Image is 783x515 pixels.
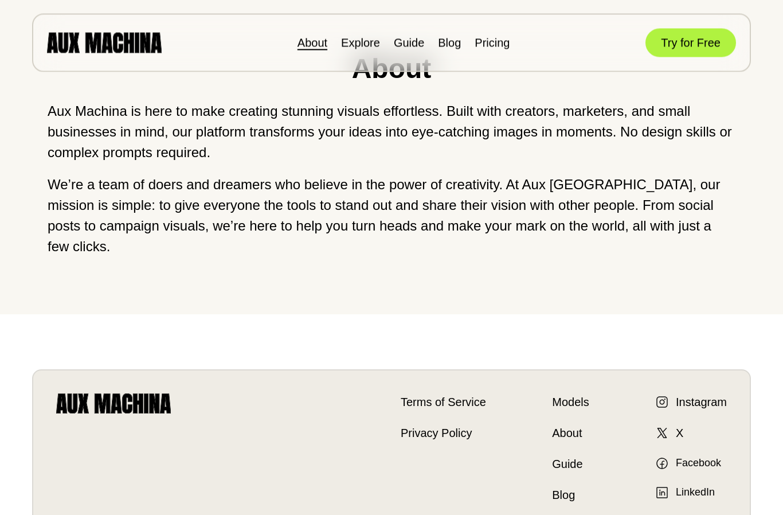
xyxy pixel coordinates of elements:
a: LinkedIn [655,485,715,501]
a: Models [552,394,589,411]
img: Instagram [655,396,669,409]
p: We’re a team of doers and dreamers who believe in the power of creativity. At Aux [GEOGRAPHIC_DAT... [48,175,735,257]
a: Facebook [655,456,721,471]
a: Pricing [475,37,510,49]
a: Instagram [655,394,727,411]
a: Terms of Service [401,394,486,411]
a: Guide [394,37,424,49]
a: X [655,425,683,442]
p: Aux Machina is here to make creating stunning visuals effortless. Built with creators, marketers,... [48,102,735,163]
button: Try for Free [645,29,736,57]
img: X [655,427,669,440]
a: Blog [552,487,589,504]
a: Blog [438,37,461,49]
a: Explore [341,37,380,49]
img: LinkedIn [655,486,669,500]
a: Guide [552,456,589,473]
img: AUX MACHINA [47,33,162,53]
img: Facebook [655,457,669,471]
a: About [552,425,589,442]
a: Privacy Policy [401,425,486,442]
a: About [297,37,327,49]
